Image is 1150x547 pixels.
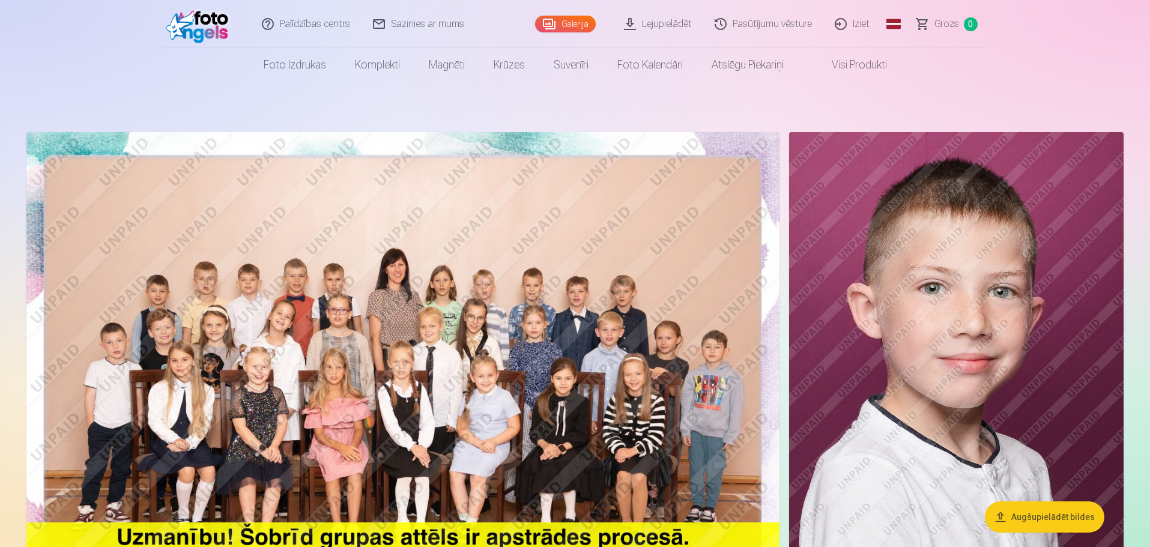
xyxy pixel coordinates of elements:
[249,48,340,82] a: Foto izdrukas
[934,17,959,31] span: Grozs
[539,48,603,82] a: Suvenīri
[414,48,479,82] a: Magnēti
[166,5,235,43] img: /fa1
[535,16,596,32] a: Galerija
[964,17,978,31] span: 0
[985,501,1104,533] button: Augšupielādēt bildes
[697,48,798,82] a: Atslēgu piekariņi
[479,48,539,82] a: Krūzes
[798,48,901,82] a: Visi produkti
[603,48,697,82] a: Foto kalendāri
[340,48,414,82] a: Komplekti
